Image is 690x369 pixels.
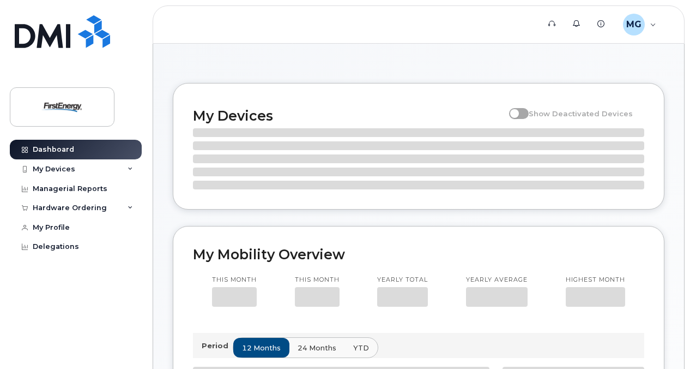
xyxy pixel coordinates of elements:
[529,109,633,118] span: Show Deactivated Devices
[295,276,340,284] p: This month
[353,343,369,353] span: YTD
[298,343,336,353] span: 24 months
[193,108,504,124] h2: My Devices
[509,103,518,112] input: Show Deactivated Devices
[202,341,233,351] p: Period
[212,276,257,284] p: This month
[377,276,428,284] p: Yearly total
[566,276,625,284] p: Highest month
[466,276,528,284] p: Yearly average
[193,246,644,263] h2: My Mobility Overview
